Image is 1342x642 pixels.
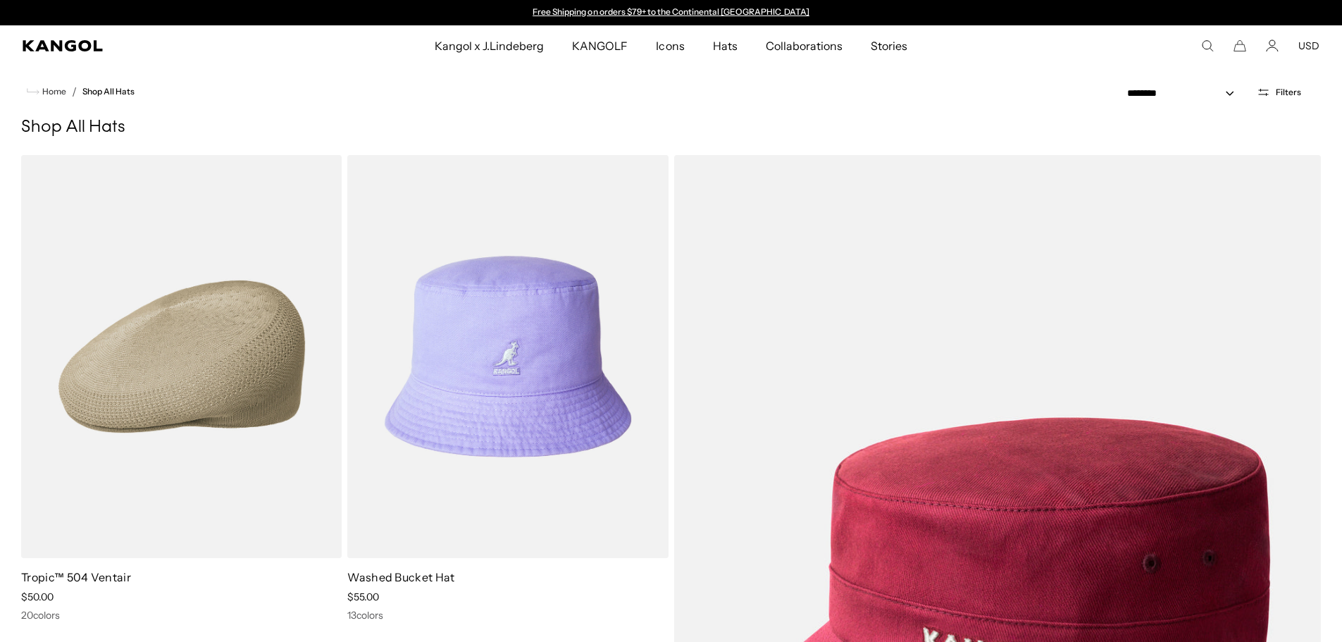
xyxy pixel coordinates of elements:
[347,591,379,603] span: $55.00
[857,25,921,66] a: Stories
[21,609,342,622] div: 20 colors
[21,591,54,603] span: $50.00
[421,25,559,66] a: Kangol x J.Lindeberg
[1276,87,1301,97] span: Filters
[347,570,454,584] a: Washed Bucket Hat
[871,25,907,66] span: Stories
[713,25,738,66] span: Hats
[66,83,77,100] li: /
[1201,39,1214,52] summary: Search here
[699,25,752,66] a: Hats
[572,25,628,66] span: KANGOLF
[766,25,843,66] span: Collaborations
[533,6,809,17] a: Free Shipping on orders $79+ to the Continental [GEOGRAPHIC_DATA]
[558,25,642,66] a: KANGOLF
[21,155,342,558] img: Tropic™ 504 Ventair
[642,25,698,66] a: Icons
[1234,39,1246,52] button: Cart
[1248,86,1310,99] button: Open filters
[23,40,287,51] a: Kangol
[21,570,131,584] a: Tropic™ 504 Ventair
[435,25,545,66] span: Kangol x J.Lindeberg
[21,117,1321,138] h1: Shop All Hats
[526,7,816,18] slideshow-component: Announcement bar
[347,609,668,622] div: 13 colors
[526,7,816,18] div: Announcement
[27,85,66,98] a: Home
[82,87,135,97] a: Shop All Hats
[656,25,684,66] span: Icons
[1266,39,1279,52] a: Account
[526,7,816,18] div: 1 of 2
[1298,39,1319,52] button: USD
[39,87,66,97] span: Home
[347,155,668,558] img: Washed Bucket Hat
[1122,86,1248,101] select: Sort by: Featured
[752,25,857,66] a: Collaborations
